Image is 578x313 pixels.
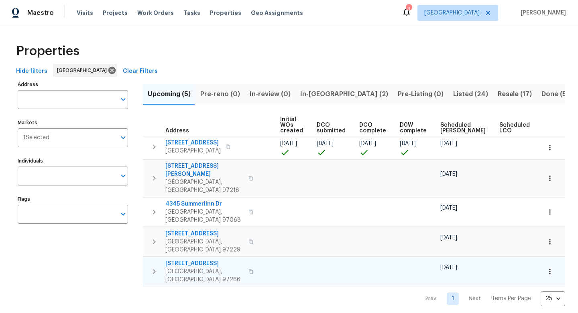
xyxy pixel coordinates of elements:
span: Visits [77,9,93,17]
span: [GEOGRAPHIC_DATA] [165,147,221,155]
span: Address [165,128,189,134]
span: Resale (17) [498,89,532,100]
span: [STREET_ADDRESS][PERSON_NAME] [165,162,244,178]
span: In-review (0) [250,89,291,100]
span: [GEOGRAPHIC_DATA], [GEOGRAPHIC_DATA] 97218 [165,178,244,194]
span: Properties [16,47,79,55]
span: [DATE] [440,141,457,146]
span: D0W complete [400,122,427,134]
span: [GEOGRAPHIC_DATA], [GEOGRAPHIC_DATA] 97266 [165,268,244,284]
span: [PERSON_NAME] [517,9,566,17]
span: Properties [210,9,241,17]
span: 1 Selected [23,134,49,141]
span: [DATE] [317,141,334,146]
span: Done (536) [541,89,577,100]
label: Markets [18,120,128,125]
span: [GEOGRAPHIC_DATA], [GEOGRAPHIC_DATA] 97068 [165,208,244,224]
span: [DATE] [440,265,457,270]
span: Work Orders [137,9,174,17]
span: DCO complete [359,122,386,134]
span: [DATE] [359,141,376,146]
label: Flags [18,197,128,202]
span: [DATE] [400,141,417,146]
label: Address [18,82,128,87]
span: In-[GEOGRAPHIC_DATA] (2) [300,89,388,100]
label: Individuals [18,159,128,163]
button: Open [118,170,129,181]
span: Upcoming (5) [148,89,191,100]
span: Clear Filters [123,66,158,76]
span: 4345 Summerlinn Dr [165,200,244,208]
span: Listed (24) [453,89,488,100]
span: Pre-Listing (0) [398,89,444,100]
span: [GEOGRAPHIC_DATA] [57,66,110,74]
span: Scheduled LCO [499,122,530,134]
span: [DATE] [440,171,457,177]
button: Open [118,94,129,105]
span: Maestro [27,9,54,17]
div: [GEOGRAPHIC_DATA] [53,64,117,77]
span: [DATE] [440,205,457,211]
span: [GEOGRAPHIC_DATA] [424,9,480,17]
span: Pre-reno (0) [200,89,240,100]
div: 3 [406,5,411,13]
span: Hide filters [16,66,47,76]
button: Open [118,132,129,143]
div: 25 [541,288,565,309]
button: Hide filters [13,64,51,79]
nav: Pagination Navigation [418,291,565,306]
a: Goto page 1 [447,292,459,305]
span: [GEOGRAPHIC_DATA], [GEOGRAPHIC_DATA] 97229 [165,238,244,254]
button: Open [118,208,129,220]
span: DCO submitted [317,122,346,134]
span: [DATE] [440,235,457,241]
span: [STREET_ADDRESS] [165,139,221,147]
span: Initial WOs created [280,117,303,134]
span: Projects [103,9,128,17]
span: [STREET_ADDRESS] [165,230,244,238]
button: Clear Filters [120,64,161,79]
span: [DATE] [280,141,297,146]
span: Tasks [183,10,200,16]
span: Geo Assignments [251,9,303,17]
p: Items Per Page [491,294,531,303]
span: [STREET_ADDRESS] [165,259,244,268]
span: Scheduled [PERSON_NAME] [440,122,486,134]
